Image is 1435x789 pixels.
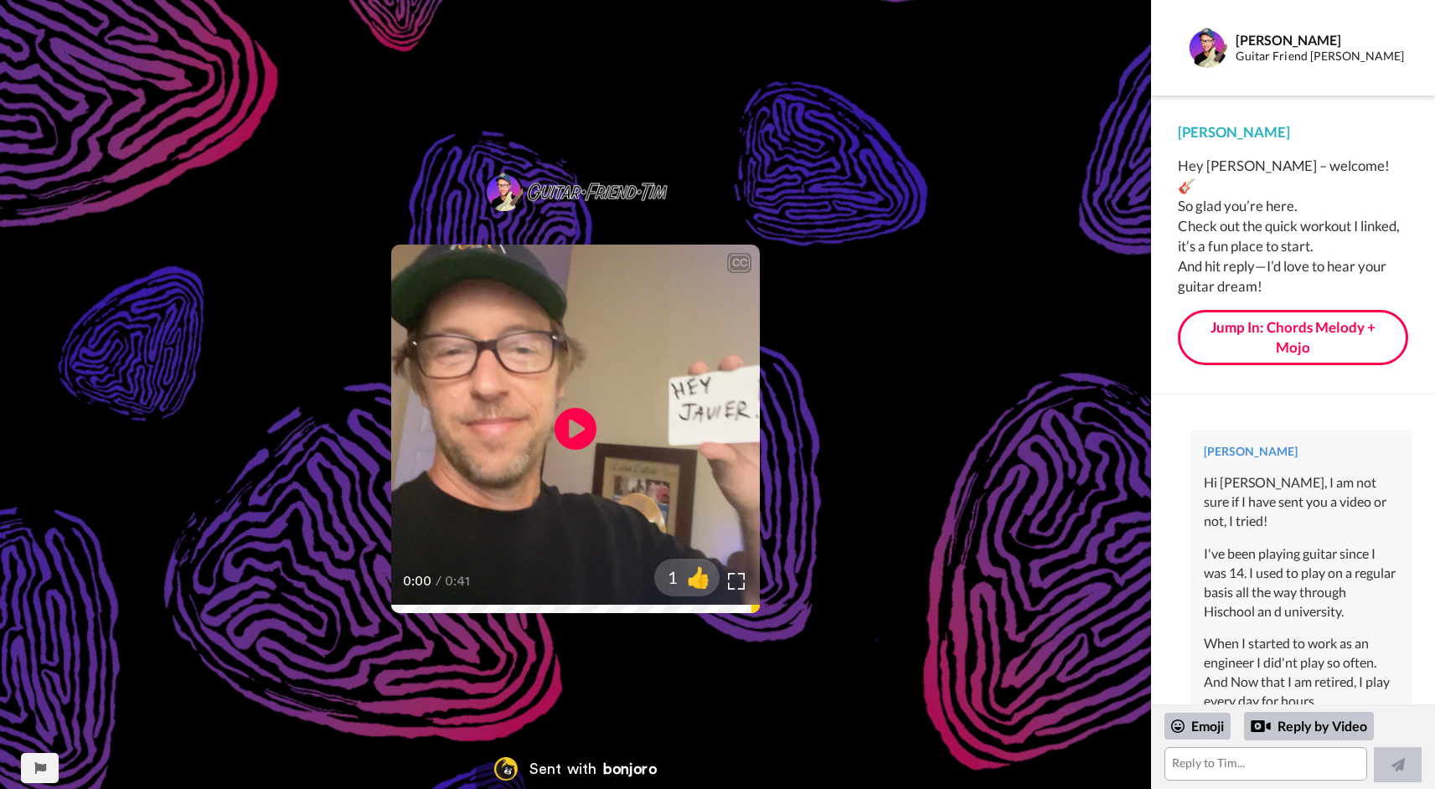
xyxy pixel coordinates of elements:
[729,255,750,271] div: CC
[1251,716,1271,736] div: Reply by Video
[1244,712,1374,740] div: Reply by Video
[1164,713,1231,740] div: Emoji
[1178,122,1408,142] div: [PERSON_NAME]
[436,571,441,591] span: /
[1236,49,1407,64] div: Guitar Friend [PERSON_NAME]
[1178,310,1408,366] a: Jump In: Chords Melody + Mojo
[654,565,678,589] span: 1
[1204,634,1399,710] div: When I started to work as an engineer I did'nt play so often. And Now that I am retired, I play e...
[1204,544,1399,621] div: I've been playing guitar since I was 14. I used to play on a regular basis all the way through Hi...
[603,761,657,776] div: bonjoro
[476,749,675,789] a: Bonjoro LogoSent withbonjoro
[728,573,745,590] img: Full screen
[1178,156,1408,297] div: Hey [PERSON_NAME] – welcome! 🎸 So glad you’re here. Check out the quick workout I linked, it’s a ...
[654,559,720,596] button: 1👍
[494,757,518,781] img: Bonjoro Logo
[1236,32,1407,48] div: [PERSON_NAME]
[403,571,432,591] span: 0:00
[529,761,596,776] div: Sent with
[1204,473,1399,531] div: Hi [PERSON_NAME], I am not sure if I have sent you a video or not, I tried!
[1204,443,1399,460] div: [PERSON_NAME]
[678,564,720,590] span: 👍
[483,172,668,211] img: 4168c7b9-a503-4c5a-8793-033c06aa830e
[1187,28,1227,68] img: Profile Image
[445,571,474,591] span: 0:41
